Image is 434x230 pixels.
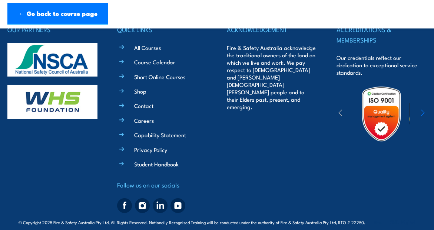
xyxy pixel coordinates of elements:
a: Careers [134,116,154,124]
a: Contact [134,102,153,109]
p: Fire & Safety Australia acknowledge the traditional owners of the land on which we live and work.... [227,44,317,111]
a: All Courses [134,44,161,51]
span: © Copyright 2025 Fire & Safety Australia Pty Ltd, All Rights Reserved. Nationally Recognised Trai... [19,219,415,226]
a: Course Calendar [134,58,175,66]
h4: QUICK LINKS [117,24,207,35]
a: KND Digital [390,218,415,226]
img: whs-logo-footer [7,85,97,119]
span: Site: [374,219,415,225]
a: Privacy Policy [134,146,167,153]
h4: ACCREDITATIONS & MEMBERSHIPS [337,24,427,45]
p: Our credentials reflect our dedication to exceptional service standards. [337,54,427,76]
h4: ACKNOWLEDGEMENT [227,24,317,35]
img: nsca-logo-footer [7,43,97,77]
img: Untitled design (19) [353,86,410,142]
h4: Follow us on our socials [117,180,207,190]
a: ← Go back to course page [7,3,108,25]
h4: OUR PARTNERS [7,24,97,35]
a: Capability Statement [134,131,186,139]
a: Student Handbook [134,160,179,168]
a: Shop [134,87,146,95]
a: Short Online Courses [134,73,185,81]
